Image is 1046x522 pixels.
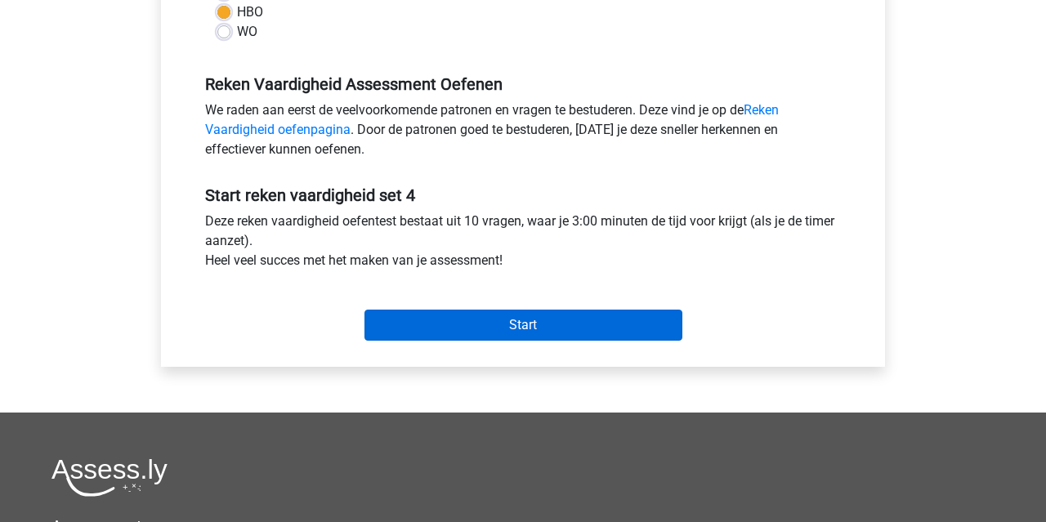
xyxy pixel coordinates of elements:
[364,310,682,341] input: Start
[237,2,263,22] label: HBO
[205,185,841,205] h5: Start reken vaardigheid set 4
[193,212,853,277] div: Deze reken vaardigheid oefentest bestaat uit 10 vragen, waar je 3:00 minuten de tijd voor krijgt ...
[237,22,257,42] label: WO
[205,74,841,94] h5: Reken Vaardigheid Assessment Oefenen
[51,458,168,497] img: Assessly logo
[193,100,853,166] div: We raden aan eerst de veelvoorkomende patronen en vragen te bestuderen. Deze vind je op de . Door...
